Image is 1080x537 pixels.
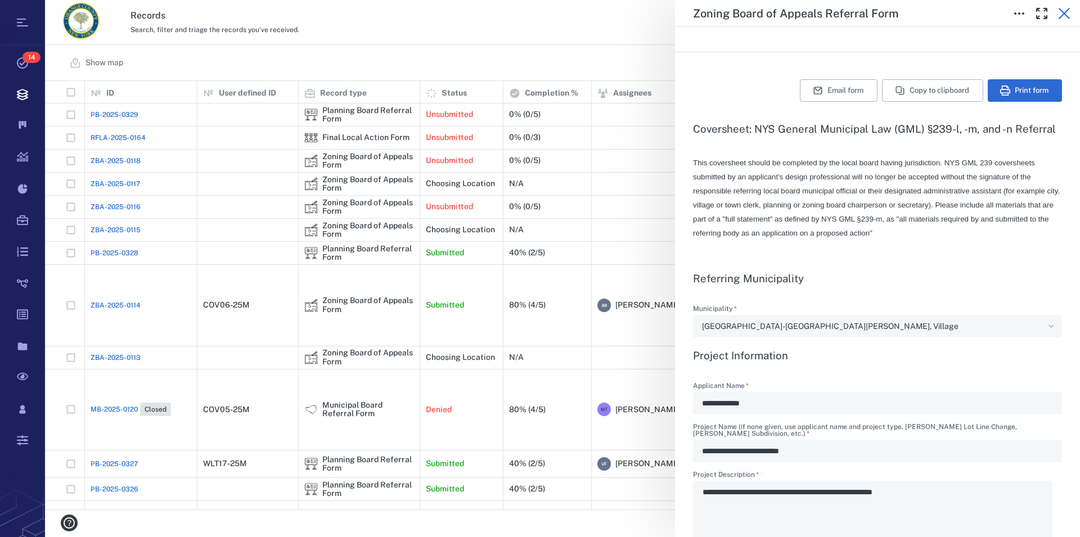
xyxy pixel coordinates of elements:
div: Project Name (if none given, use applicant name and project type, e.g. Smith Lot Line Change, Jon... [693,440,1062,462]
button: Email form [800,79,877,102]
div: Municipality [693,315,1062,337]
label: Project Name (if none given, use applicant name and project type, [PERSON_NAME] Lot Line Change, ... [693,423,1062,440]
label: Project Description [693,471,1062,481]
label: Applicant Name [693,382,1062,392]
button: Close [1053,2,1075,25]
h5: Zoning Board of Appeals Referral Form [693,7,898,21]
span: 14 [22,52,40,63]
div: [GEOGRAPHIC_DATA]-[GEOGRAPHIC_DATA][PERSON_NAME], Village [702,320,1044,333]
div: Applicant Name [693,392,1062,414]
body: Rich Text Area. Press ALT-0 for help. [9,9,359,19]
button: Toggle to Edit Boxes [1008,2,1030,25]
h3: Referring Municipality [693,272,1062,285]
button: Print form [988,79,1062,102]
label: Municipality [693,305,1062,315]
button: Toggle Fullscreen [1030,2,1053,25]
h3: Coversheet: NYS General Municipal Law (GML) §239-l, -m, and -n Referral [693,122,1062,136]
button: Copy to clipboard [882,79,983,102]
h3: Project Information [693,349,1062,362]
span: Help [24,8,47,18]
span: This coversheet should be completed by the local board having jurisdiction. NYS GML 239 covershee... [693,159,1060,237]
